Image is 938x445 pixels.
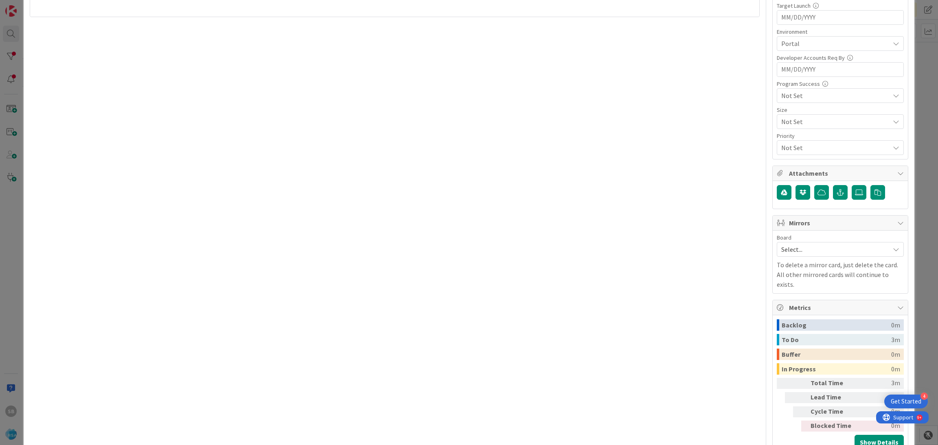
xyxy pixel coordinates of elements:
[781,11,899,24] input: MM/DD/YYYY
[859,421,900,432] div: 0m
[859,392,900,403] div: 3m
[859,406,900,417] div: 0m
[920,393,928,400] div: 4
[782,334,891,345] div: To Do
[891,319,900,331] div: 0m
[789,168,893,178] span: Attachments
[811,392,855,403] div: Lead Time
[782,319,891,331] div: Backlog
[891,363,900,375] div: 0m
[781,142,885,153] span: Not Set
[859,378,900,389] div: 3m
[41,3,45,10] div: 9+
[777,81,904,87] div: Program Success
[891,334,900,345] div: 3m
[777,260,904,289] p: To delete a mirror card, just delete the card. All other mirrored cards will continue to exists.
[781,116,885,127] span: Not Set
[781,244,885,255] span: Select...
[811,406,855,417] div: Cycle Time
[777,235,791,240] span: Board
[811,421,855,432] div: Blocked Time
[777,3,904,9] div: Target Launch
[777,29,904,35] div: Environment
[891,397,921,406] div: Get Started
[777,107,904,113] div: Size
[781,63,899,76] input: MM/DD/YYYY
[777,55,904,61] div: Developer Accounts Req By
[891,349,900,360] div: 0m
[17,1,37,11] span: Support
[789,303,893,312] span: Metrics
[782,349,891,360] div: Buffer
[884,395,928,408] div: Open Get Started checklist, remaining modules: 4
[777,133,904,139] div: Priority
[781,39,890,48] span: Portal
[782,363,891,375] div: In Progress
[781,91,890,100] span: Not Set
[789,218,893,228] span: Mirrors
[811,378,855,389] div: Total Time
